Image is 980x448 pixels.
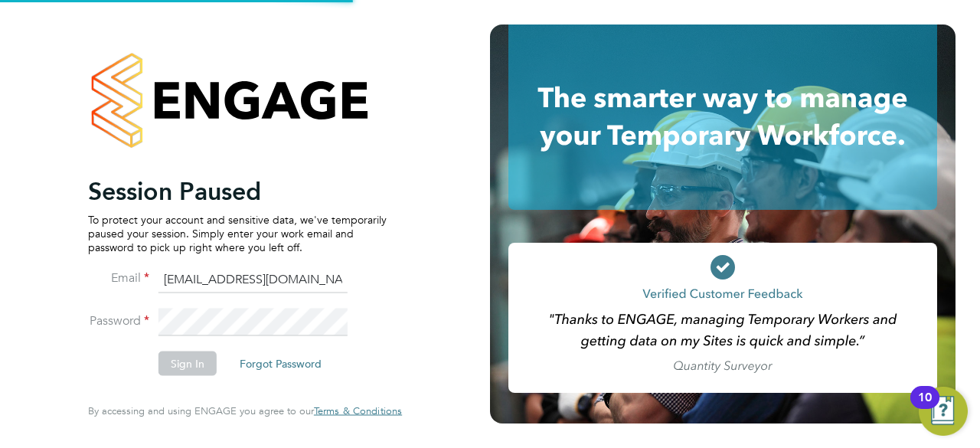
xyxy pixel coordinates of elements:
[918,397,932,417] div: 10
[88,270,149,286] label: Email
[158,352,217,376] button: Sign In
[88,212,387,254] p: To protect your account and sensitive data, we've temporarily paused your session. Simply enter y...
[227,352,334,376] button: Forgot Password
[158,266,348,293] input: Enter your work email...
[88,404,402,417] span: By accessing and using ENGAGE you agree to our
[314,404,402,417] span: Terms & Conditions
[314,405,402,417] a: Terms & Conditions
[919,387,968,436] button: Open Resource Center, 10 new notifications
[88,313,149,329] label: Password
[88,175,387,206] h2: Session Paused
